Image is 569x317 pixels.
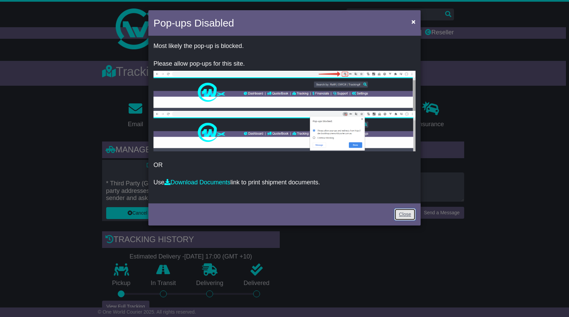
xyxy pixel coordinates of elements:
[148,37,421,202] div: OR
[153,179,416,186] p: Use link to print shipment documents.
[153,43,416,50] p: Most likely the pop-up is blocked.
[153,15,234,31] h4: Pop-ups Disabled
[394,208,416,220] a: Close
[408,15,419,29] button: Close
[411,18,416,26] span: ×
[153,71,416,111] img: allow-popup-1.png
[153,111,416,151] img: allow-popup-2.png
[164,179,230,186] a: Download Documents
[153,60,416,68] p: Please allow pop-ups for this site.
